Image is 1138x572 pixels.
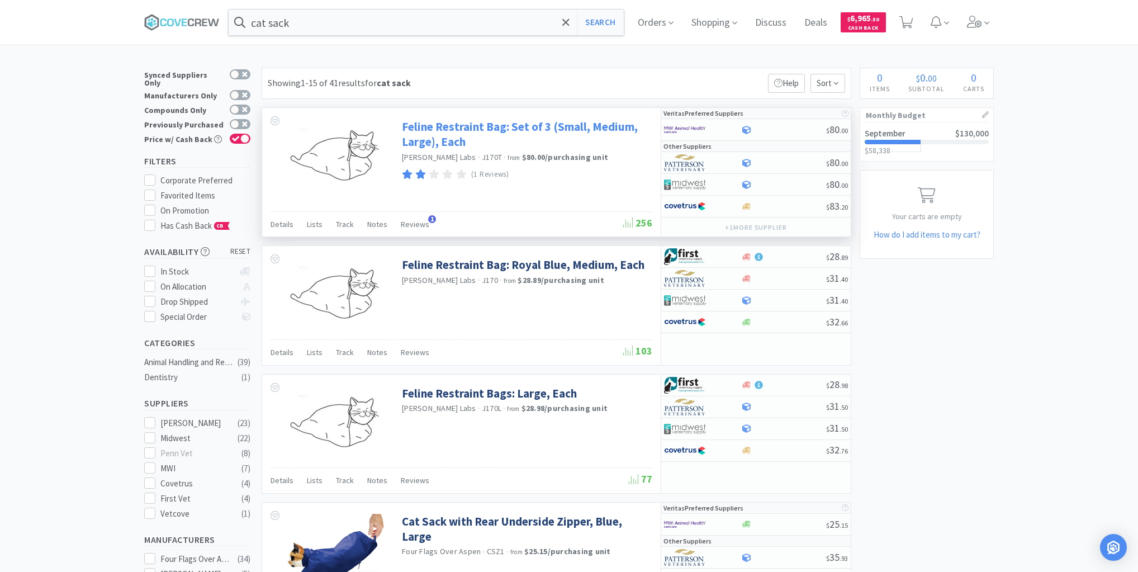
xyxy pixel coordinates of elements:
[478,403,480,413] span: ·
[402,119,649,150] a: Feline Restraint Bag: Set of 3 (Small, Medium, Large), Each
[800,18,832,28] a: Deals
[507,405,519,413] span: from
[840,319,848,327] span: . 66
[877,70,883,84] span: 0
[826,443,848,456] span: 32
[238,417,250,430] div: ( 23 )
[623,216,652,229] span: 256
[719,220,793,235] button: +1more supplier
[826,200,848,212] span: 83
[241,447,250,460] div: ( 8 )
[840,253,848,262] span: . 89
[928,73,937,84] span: 00
[241,371,250,384] div: ( 1 )
[577,10,623,35] button: Search
[521,403,608,413] strong: $28.98 / purchasing unit
[847,25,879,32] span: Cash Back
[402,546,481,556] a: Four Flags Over Aspen
[826,253,829,262] span: $
[840,521,848,530] span: . 15
[865,129,905,138] h2: September
[510,548,523,556] span: from
[241,462,250,475] div: ( 7 )
[160,492,230,505] div: First Vet
[504,152,506,162] span: ·
[401,475,429,485] span: Reviews
[401,347,429,357] span: Reviews
[215,223,226,229] span: CB
[826,159,829,168] span: $
[664,399,706,415] img: f5e969b455434c6296c6d81ef179fa71_3.png
[664,549,706,566] img: f5e969b455434c6296c6d81ef179fa71_3.png
[144,69,224,87] div: Synced Suppliers Only
[144,119,224,129] div: Previously Purchased
[307,219,323,229] span: Lists
[826,521,829,530] span: $
[241,492,250,505] div: ( 4 )
[955,128,989,139] span: $130,000
[826,181,829,190] span: $
[402,257,644,272] a: Feline Restraint Bag: Royal Blue, Medium, Each
[524,546,611,556] strong: $25.15 / purchasing unit
[840,554,848,562] span: . 93
[840,447,848,455] span: . 76
[307,475,323,485] span: Lists
[826,319,829,327] span: $
[664,442,706,459] img: 77fca1acd8b6420a9015268ca798ef17_1.png
[826,275,829,283] span: $
[160,552,230,566] div: Four Flags Over Aspen
[840,381,848,390] span: . 98
[290,386,381,458] img: 49de15b05f61454fa38a4a740f6e1bc3_75135.png
[826,315,848,328] span: 32
[271,475,293,485] span: Details
[482,547,485,557] span: ·
[482,152,502,162] span: J170T
[826,156,848,169] span: 80
[751,18,791,28] a: Discuss
[899,83,954,94] h4: Subtotal
[826,554,829,562] span: $
[664,420,706,437] img: 4dd14cff54a648ac9e977f0c5da9bc2e_5.png
[144,245,250,258] h5: Availability
[860,83,899,94] h4: Items
[144,134,224,143] div: Price w/ Cash Back
[377,77,411,88] strong: cat sack
[840,275,848,283] span: . 40
[365,77,411,88] span: for
[160,507,230,521] div: Vetcove
[826,294,848,306] span: 31
[971,70,976,84] span: 0
[482,275,498,285] span: J170
[826,178,848,191] span: 80
[840,403,848,412] span: . 50
[336,219,354,229] span: Track
[826,447,829,455] span: $
[160,310,235,324] div: Special Order
[664,154,706,171] img: f5e969b455434c6296c6d81ef179fa71_3.png
[664,292,706,309] img: 4dd14cff54a648ac9e977f0c5da9bc2e_5.png
[229,10,624,35] input: Search by item, sku, manufacturer, ingredient, size...
[826,551,848,564] span: 35
[402,514,649,545] a: Cat Sack with Rear Underside Zipper, Blue, Large
[664,314,706,330] img: 77fca1acd8b6420a9015268ca798ef17_1.png
[860,210,993,223] p: Your carts are empty
[160,295,235,309] div: Drop Shipped
[144,397,250,410] h5: Suppliers
[871,16,879,23] span: . 50
[664,377,706,394] img: 67d67680309e4a0bb49a5ff0391dcc42_6.png
[663,108,743,119] p: Veritas Preferred Suppliers
[160,265,235,278] div: In Stock
[826,272,848,285] span: 31
[241,477,250,490] div: ( 4 )
[522,152,609,162] strong: $80.00 / purchasing unit
[826,297,829,305] span: $
[160,204,251,218] div: On Promotion
[1100,534,1127,561] div: Open Intercom Messenger
[402,403,476,413] a: [PERSON_NAME] Labs
[144,356,235,369] div: Animal Handling and Restraints
[899,72,954,83] div: .
[482,403,501,413] span: J170L
[336,475,354,485] span: Track
[847,13,879,23] span: 6,965
[860,122,993,161] a: September$130,000$58,338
